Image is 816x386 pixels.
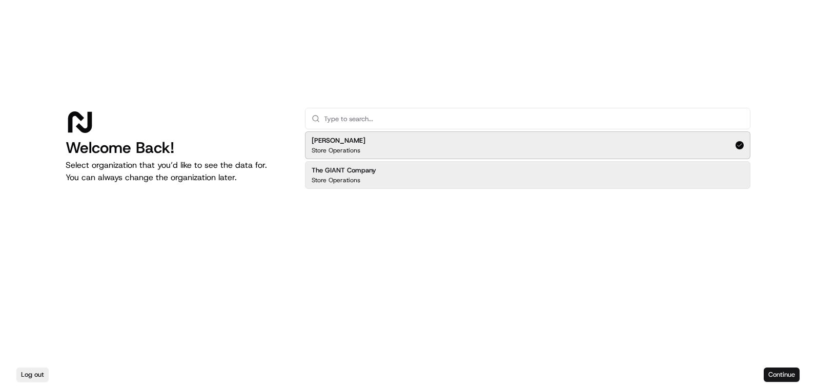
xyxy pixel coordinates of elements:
p: Store Operations [312,176,360,184]
h2: [PERSON_NAME] [312,136,365,145]
div: Suggestions [305,129,750,191]
h2: The GIANT Company [312,166,376,175]
p: Store Operations [312,146,360,155]
input: Type to search... [324,108,744,129]
button: Continue [764,368,800,382]
p: Select organization that you’d like to see the data for. You can always change the organization l... [66,159,289,184]
h1: Welcome Back! [66,139,289,157]
button: Log out [16,368,49,382]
